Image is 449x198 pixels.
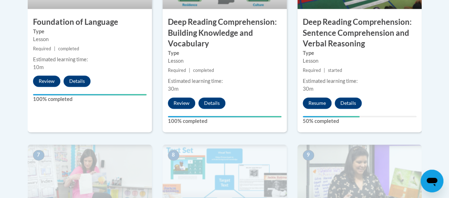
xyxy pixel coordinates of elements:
[168,57,281,65] div: Lesson
[303,57,416,65] div: Lesson
[303,77,416,85] div: Estimated learning time:
[297,17,422,49] h3: Deep Reading Comprehension: Sentence Comprehension and Verbal Reasoning
[168,49,281,57] label: Type
[168,86,179,92] span: 30m
[168,77,281,85] div: Estimated learning time:
[168,150,179,160] span: 8
[303,49,416,57] label: Type
[33,35,147,43] div: Lesson
[33,94,147,95] div: Your progress
[303,97,332,109] button: Resume
[303,86,313,92] span: 30m
[168,116,281,117] div: Your progress
[189,68,190,73] span: |
[33,56,147,63] div: Estimated learning time:
[163,17,287,49] h3: Deep Reading Comprehension: Building Knowledge and Vocabulary
[33,95,147,103] label: 100% completed
[64,75,91,87] button: Details
[303,117,416,125] label: 50% completed
[33,46,51,51] span: Required
[324,68,325,73] span: |
[303,150,314,160] span: 9
[328,68,342,73] span: started
[33,28,147,35] label: Type
[421,170,443,192] iframe: Button to launch messaging window
[303,68,321,73] span: Required
[28,17,152,28] h3: Foundation of Language
[303,116,360,117] div: Your progress
[33,150,44,160] span: 7
[168,68,186,73] span: Required
[33,64,44,70] span: 10m
[58,46,79,51] span: completed
[33,75,60,87] button: Review
[198,97,225,109] button: Details
[168,117,281,125] label: 100% completed
[54,46,55,51] span: |
[168,97,195,109] button: Review
[335,97,362,109] button: Details
[193,68,214,73] span: completed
